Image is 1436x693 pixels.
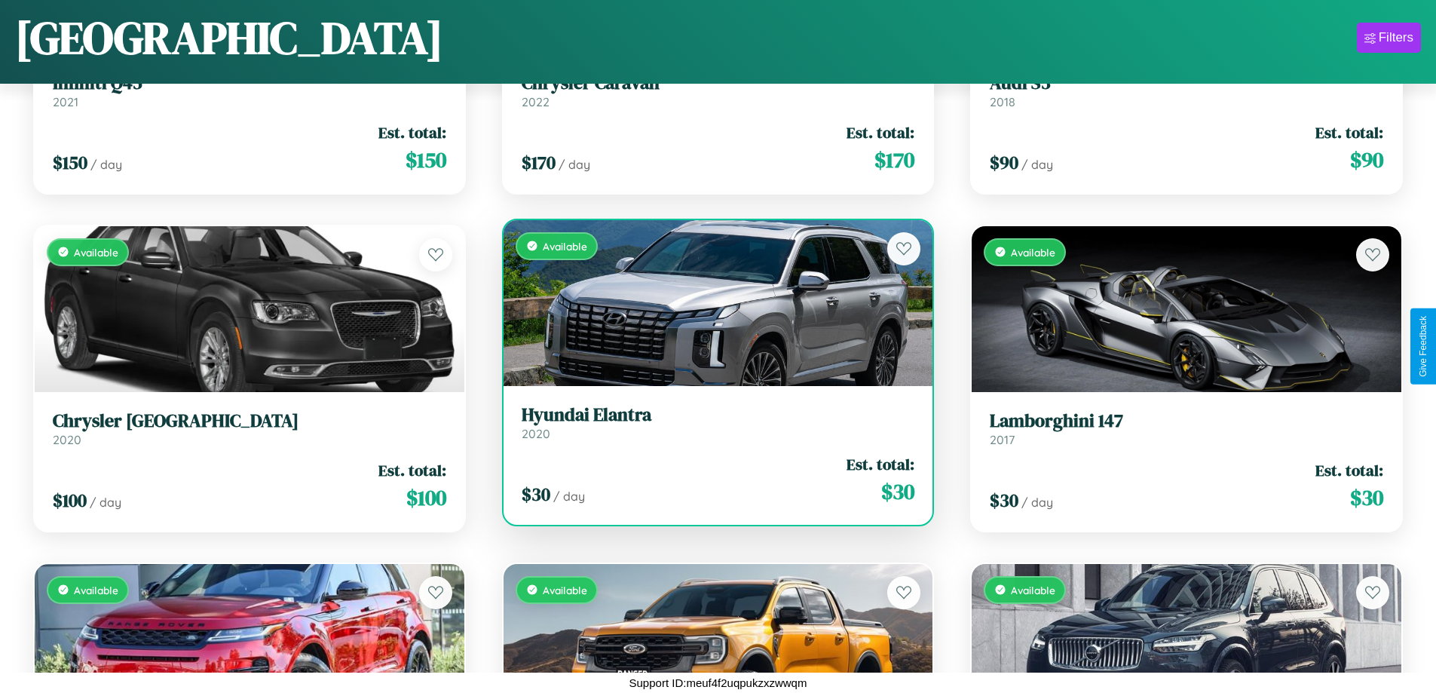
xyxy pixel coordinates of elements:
[1418,316,1428,377] div: Give Feedback
[847,453,914,475] span: Est. total:
[1011,584,1055,596] span: Available
[53,72,446,94] h3: Infiniti Q45
[847,121,914,143] span: Est. total:
[53,150,87,175] span: $ 150
[1011,246,1055,259] span: Available
[543,584,587,596] span: Available
[990,150,1018,175] span: $ 90
[378,121,446,143] span: Est. total:
[522,72,915,94] h3: Chrysler Caravan
[15,7,443,69] h1: [GEOGRAPHIC_DATA]
[1315,459,1383,481] span: Est. total:
[1350,483,1383,513] span: $ 30
[90,157,122,172] span: / day
[553,489,585,504] span: / day
[53,488,87,513] span: $ 100
[990,410,1383,447] a: Lamborghini 1472017
[53,72,446,109] a: Infiniti Q452021
[53,432,81,447] span: 2020
[559,157,590,172] span: / day
[990,410,1383,432] h3: Lamborghini 147
[1021,157,1053,172] span: / day
[378,459,446,481] span: Est. total:
[990,72,1383,94] h3: Audi S3
[90,495,121,510] span: / day
[522,404,915,426] h3: Hyundai Elantra
[990,94,1015,109] span: 2018
[522,404,915,441] a: Hyundai Elantra2020
[406,145,446,175] span: $ 150
[522,72,915,109] a: Chrysler Caravan2022
[881,477,914,507] span: $ 30
[522,426,550,441] span: 2020
[874,145,914,175] span: $ 170
[1350,145,1383,175] span: $ 90
[406,483,446,513] span: $ 100
[990,488,1018,513] span: $ 30
[1315,121,1383,143] span: Est. total:
[1357,23,1421,53] button: Filters
[543,240,587,253] span: Available
[990,432,1015,447] span: 2017
[522,150,556,175] span: $ 170
[1379,30,1413,45] div: Filters
[53,410,446,432] h3: Chrysler [GEOGRAPHIC_DATA]
[990,72,1383,109] a: Audi S32018
[74,246,118,259] span: Available
[629,673,807,693] p: Support ID: meuf4f2uqpukzxzwwqm
[522,94,550,109] span: 2022
[522,482,550,507] span: $ 30
[74,584,118,596] span: Available
[1021,495,1053,510] span: / day
[53,410,446,447] a: Chrysler [GEOGRAPHIC_DATA]2020
[53,94,78,109] span: 2021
